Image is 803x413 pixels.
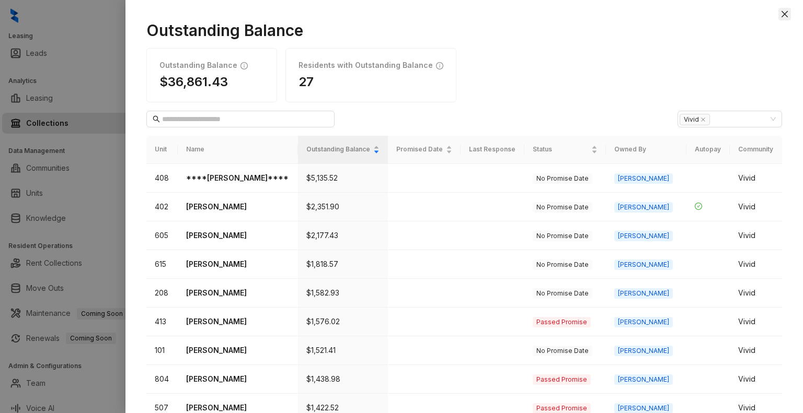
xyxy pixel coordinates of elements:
div: Vivid [738,316,774,327]
span: [PERSON_NAME] [614,317,673,327]
button: Close [778,8,791,20]
span: [PERSON_NAME] [614,173,673,184]
td: 402 [146,193,178,221]
h1: $36,861.43 [159,74,264,89]
td: 605 [146,221,178,250]
span: No Promise Date [533,346,592,356]
h1: Outstanding Balance [146,21,782,40]
span: Status [533,145,589,155]
span: Passed Promise [533,374,591,385]
div: Vivid [738,258,774,270]
th: Autopay [686,136,730,163]
td: 413 [146,308,178,336]
span: [PERSON_NAME] [614,231,673,241]
span: No Promise Date [533,259,592,270]
td: 804 [146,365,178,394]
td: 208 [146,279,178,308]
div: Vivid [738,287,774,299]
span: Outstanding Balance [306,145,371,155]
h1: 27 [299,74,443,89]
p: [PERSON_NAME] [186,201,290,213]
div: Vivid [738,345,774,356]
span: [PERSON_NAME] [614,288,673,299]
td: $2,351.90 [298,193,388,221]
th: Unit [146,136,178,163]
td: $5,135.52 [298,164,388,193]
td: 101 [146,336,178,365]
span: [PERSON_NAME] [614,346,673,356]
td: 408 [146,164,178,193]
span: No Promise Date [533,231,592,241]
th: Community [730,136,782,163]
td: $1,818.57 [298,250,388,279]
div: Vivid [738,201,774,213]
td: 615 [146,250,178,279]
p: [PERSON_NAME] [186,258,290,270]
p: [PERSON_NAME] [186,316,290,327]
span: [PERSON_NAME] [614,202,673,213]
td: $1,582.93 [298,279,388,308]
p: [PERSON_NAME] [186,230,290,241]
span: [PERSON_NAME] [614,259,673,270]
span: info-circle [436,61,443,70]
span: Promised Date [396,145,444,155]
td: $1,521.41 [298,336,388,365]
span: No Promise Date [533,288,592,299]
th: Last Response [461,136,524,163]
div: Vivid [738,373,774,385]
p: [PERSON_NAME] [186,287,290,299]
td: $2,177.43 [298,221,388,250]
span: search [153,115,160,123]
p: [PERSON_NAME] [186,373,290,385]
p: [PERSON_NAME] [186,345,290,356]
span: [PERSON_NAME] [614,374,673,385]
h1: Residents with Outstanding Balance [299,61,433,70]
span: close [781,10,789,18]
span: Passed Promise [533,317,591,327]
span: No Promise Date [533,173,592,184]
span: check-circle [695,203,702,210]
td: $1,576.02 [298,308,388,336]
div: Vivid [738,230,774,241]
span: Vivid [680,114,710,125]
div: Vivid [738,172,774,184]
th: Promised Date [388,136,461,163]
span: No Promise Date [533,202,592,213]
td: $1,438.98 [298,365,388,394]
th: Status [524,136,606,163]
span: info-circle [240,61,248,70]
th: Owned By [606,136,686,163]
span: close [701,117,706,122]
th: Name [178,136,299,163]
h1: Outstanding Balance [159,61,237,70]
